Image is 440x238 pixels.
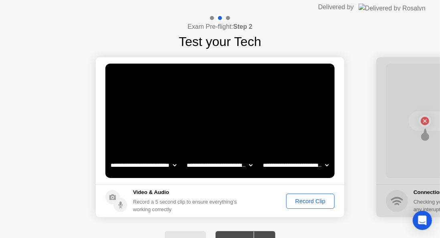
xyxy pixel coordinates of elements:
[133,188,240,196] h5: Video & Audio
[359,4,426,11] img: Delivered by Rosalyn
[413,211,432,230] div: Open Intercom Messenger
[262,157,330,173] select: Available microphones
[109,157,178,173] select: Available cameras
[289,198,332,204] div: Record Clip
[133,198,240,213] div: Record a 5 second clip to ensure everything’s working correctly
[233,23,252,30] b: Step 2
[188,22,252,32] h4: Exam Pre-flight:
[286,194,335,209] button: Record Clip
[246,72,256,82] div: . . .
[318,2,354,12] div: Delivered by
[240,72,250,82] div: !
[186,157,254,173] select: Available speakers
[179,32,261,51] h1: Test your Tech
